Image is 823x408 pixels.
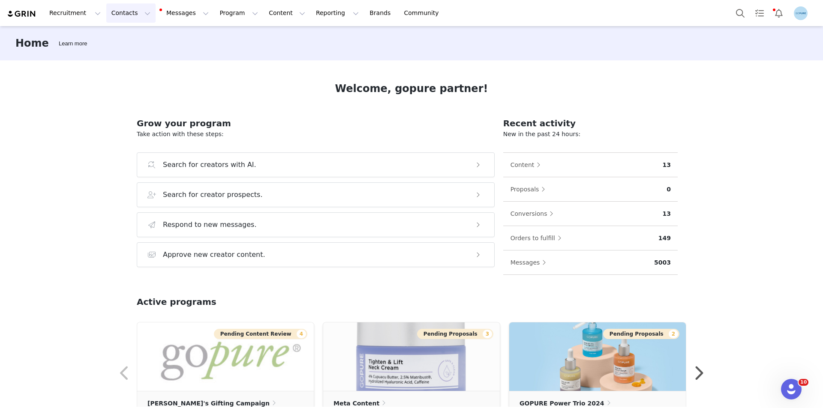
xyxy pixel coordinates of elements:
[163,250,265,260] h3: Approve new creator content.
[137,130,495,139] p: Take action with these steps:
[781,379,802,399] iframe: Intercom live chat
[417,329,493,339] button: Pending Proposals3
[163,160,256,170] h3: Search for creators with AI.
[503,117,678,130] h2: Recent activity
[333,399,379,408] p: Meta Content
[137,295,216,308] h2: Active programs
[7,10,37,18] img: grin logo
[654,258,671,267] p: 5003
[163,220,257,230] h3: Respond to new messages.
[214,3,263,23] button: Program
[137,242,495,267] button: Approve new creator content.
[137,117,495,130] h2: Grow your program
[509,322,686,391] img: 956e83e2-5744-48b2-b807-4712d2c5c421.jpg
[667,185,671,194] p: 0
[510,158,545,172] button: Content
[137,322,314,391] img: 0f941c51-30c7-4fb2-ae3a-2280c39d5e23.jpg
[520,399,604,408] p: GOPURE Power Trio 2024
[364,3,398,23] a: Brands
[769,3,788,23] button: Notifications
[510,256,551,269] button: Messages
[163,190,263,200] h3: Search for creator prospects.
[503,130,678,139] p: New in the past 24 hours:
[750,3,769,23] a: Tasks
[799,379,808,386] span: 10
[147,399,270,408] p: [PERSON_NAME]'s Gifting Campaign
[789,6,816,20] button: Profile
[44,3,106,23] button: Recruitment
[57,39,89,48] div: Tooltip anchor
[731,3,750,23] button: Search
[137,152,495,177] button: Search for creators with AI.
[106,3,156,23] button: Contacts
[663,209,671,218] p: 13
[663,161,671,170] p: 13
[335,81,488,96] h1: Welcome, gopure partner!
[15,36,49,51] h3: Home
[399,3,448,23] a: Community
[137,212,495,237] button: Respond to new messages.
[510,207,558,220] button: Conversions
[264,3,310,23] button: Content
[156,3,214,23] button: Messages
[658,234,671,243] p: 149
[311,3,364,23] button: Reporting
[510,182,550,196] button: Proposals
[603,329,679,339] button: Pending Proposals2
[323,322,500,391] img: 6e464021-a78f-4324-afb8-fd69faf884f0.jpg
[214,329,307,339] button: Pending Content Review4
[137,182,495,207] button: Search for creator prospects.
[510,231,566,245] button: Orders to fulfill
[794,6,808,20] img: 6480d7a5-50c8-4045-ac5d-22a5aead743a.png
